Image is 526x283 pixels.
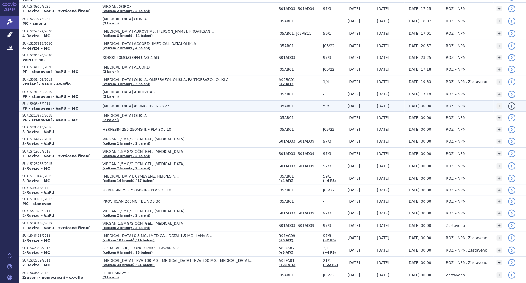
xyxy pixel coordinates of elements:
span: J05/22 [323,188,345,192]
span: [MEDICAL_DATA] ACCORD, [MEDICAL_DATA] OLIKLA [102,42,253,46]
span: [DATE] 00:00 [408,116,431,120]
span: [MEDICAL_DATA], CYMEVENE, HERPESIN… [102,174,253,178]
span: [DATE] [348,139,360,143]
span: [DATE] [377,152,389,156]
a: detail [508,210,515,217]
a: + [497,272,502,278]
strong: PP - stanovení - VaPÚ + MC [22,70,78,74]
p: SUKLS27077/2021 [22,17,99,21]
a: + [497,67,502,72]
span: VIRGAN 1,5MG/G OČNÍ GEL, [MEDICAL_DATA] [102,137,253,141]
span: [DATE] 17:19 [408,92,431,96]
a: (2 balení) [102,70,119,73]
strong: VaPÚ + MC [22,58,45,62]
span: [DATE] [377,164,389,168]
strong: 3-Revize - VaPÚ [22,142,54,146]
a: + [497,79,502,85]
span: XOROX 30MG/G OPH UNG 4,5G [102,56,253,60]
span: [MEDICAL_DATA] 400MG TBL NOB 25 [102,104,253,108]
span: ROZ – NPM [446,44,466,48]
a: (2 balení) [102,22,119,25]
span: VIRGAN 1,5MG/G OČNÍ GEL, [MEDICAL_DATA] [102,162,253,166]
p: SUKLS204194/2020 [22,53,99,58]
a: + [497,55,502,60]
a: + [497,127,502,132]
p: SUKLS110443/2015 [22,174,99,178]
span: [DATE] [348,273,360,277]
span: - [323,116,345,120]
span: [DATE] 00:00 [408,224,431,228]
span: [DATE] [377,248,389,252]
span: HERPESIN 250 [102,271,253,275]
span: [DATE] [377,104,389,108]
span: [DATE] [348,199,360,204]
span: [DATE] 00:00 [408,248,431,252]
a: + [497,223,502,228]
span: [DATE] 18:07 [408,19,431,23]
a: + [497,6,502,11]
span: A03FA07 [279,246,320,250]
span: [DATE] [348,211,360,215]
a: detail [508,18,515,25]
a: detail [508,198,515,205]
a: (celkem 2 brandy / 2 balení) [102,142,150,145]
p: SUKLS42356/2012 [22,246,99,250]
a: + [497,163,502,169]
span: [DATE] [348,188,360,192]
span: [DATE] [377,261,389,265]
span: ROZ – NPM [446,67,466,72]
span: 59/1 [323,174,345,178]
span: [DATE] 00:00 [408,211,431,215]
span: J05AB01 [279,273,320,277]
span: J05AB01 [279,104,320,108]
a: + [497,260,502,265]
span: 97/3 [323,164,345,168]
span: [MEDICAL_DATA] OLIKLA [102,17,253,21]
span: [DATE] [348,236,360,240]
a: detail [508,138,515,145]
span: VIRGAN 1,5MG/G OČNÍ GEL, [MEDICAL_DATA] [102,150,253,154]
span: [DATE] [377,31,389,36]
strong: 2-Revize - MC [22,238,50,243]
span: J05AB01 [279,199,320,204]
span: PROVIRSAN 200MG TBL NOB 30 [102,199,253,204]
span: S01AD03, S01AD09 [279,224,320,228]
p: SUKLS71973/2016 [22,150,99,154]
span: [DATE] 00:00 [408,261,431,265]
strong: 2-Revize - VaPÚ [22,214,54,218]
p: SUKLS289810/2016 [22,125,99,130]
span: - [323,19,345,23]
span: 59/1 [323,104,345,108]
span: ROZ – NPM [446,176,466,181]
p: SUKLS141050/2020 [22,65,99,69]
span: [DATE] 00:00 [408,273,431,277]
strong: 4-Revize - MC [22,34,50,38]
span: VIRGAN 1,5MG/G OČNÍ GEL, [MEDICAL_DATA] [102,209,253,213]
span: VIRGAN 1,5MG/G OČNÍ GEL, [MEDICAL_DATA] [102,221,253,226]
span: 97/3 [323,139,345,143]
span: J05/22 [323,127,345,132]
p: SUKLS257874/2020 [22,29,99,34]
span: J05/22 [323,273,345,277]
a: (celkem 2 brandy / 2 balení) [102,214,150,217]
span: J05/22 [323,44,345,48]
a: detail [508,259,515,266]
span: [MEDICAL_DATA] AUROVITAS, [PERSON_NAME], PROVIRSAN… [102,29,253,34]
span: [DATE] [377,67,389,72]
a: detail [508,222,515,229]
span: [DATE] [348,7,360,11]
span: [DATE] [348,127,360,132]
strong: 2-Revize - VaPÚ [22,191,54,195]
span: [DATE] [348,19,360,23]
span: [DATE] 00:00 [408,188,431,192]
span: 97/3 [323,152,345,156]
a: + [497,199,502,204]
span: GODASAL 500, ITOPRID PMCS, LAWARIN 2… [102,246,253,250]
a: + [497,151,502,156]
a: (celkem 2 brandy / 2 balení) [102,226,150,230]
span: [DATE] [348,152,360,156]
a: (celkem 34 brandů / 51 balení) [102,263,155,267]
span: [DATE] 00:00 [408,152,431,156]
span: J05AB01 [279,116,320,120]
span: [DATE] [348,248,360,252]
